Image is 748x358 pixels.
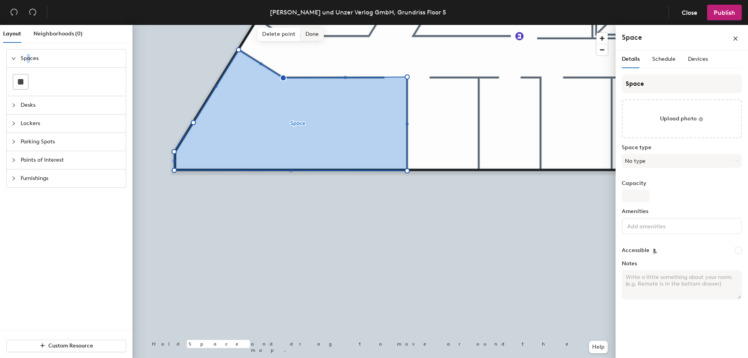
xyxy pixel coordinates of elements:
[675,5,704,20] button: Close
[652,56,676,62] span: Schedule
[11,176,16,181] span: collapsed
[622,32,642,42] h4: Space
[21,169,121,187] span: Furnishings
[11,56,16,61] span: expanded
[301,28,324,41] span: Done
[622,154,742,168] button: No type
[589,341,608,353] button: Help
[622,145,742,151] label: Space type
[21,49,121,67] span: Spaces
[258,28,300,41] span: Delete point
[622,99,742,138] button: Upload photo
[688,56,708,62] span: Devices
[3,30,21,37] span: Layout
[21,151,121,169] span: Points of Interest
[48,342,93,349] span: Custom Resource
[34,30,83,37] span: Neighborhoods (0)
[11,139,16,144] span: collapsed
[25,5,41,20] button: Redo (⌘ + ⇧ + Z)
[10,8,18,16] span: undo
[11,103,16,108] span: collapsed
[622,247,649,254] label: Accessible
[714,9,735,16] span: Publish
[733,36,738,41] span: close
[21,96,121,114] span: Desks
[622,208,742,215] label: Amenities
[11,121,16,126] span: collapsed
[6,5,22,20] button: Undo (⌘ + Z)
[11,158,16,162] span: collapsed
[626,221,696,230] input: Add amenities
[21,133,121,151] span: Parking Spots
[622,56,640,62] span: Details
[682,9,697,16] span: Close
[270,7,446,17] div: [PERSON_NAME] und Unzer Verlag GmbH, Grundriss Floor 5
[707,5,742,20] button: Publish
[622,261,742,267] label: Notes
[21,115,121,132] span: Lockers
[6,340,126,352] button: Custom Resource
[622,180,742,187] label: Capacity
